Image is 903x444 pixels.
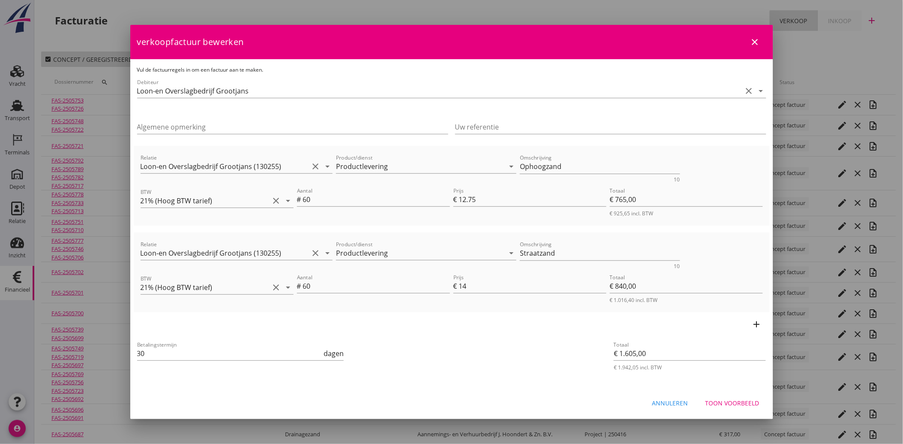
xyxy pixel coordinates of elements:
[271,196,282,206] i: clear
[610,296,763,304] div: € 1.016,40 incl. BTW
[506,248,516,258] i: arrow_drop_down
[455,120,766,134] input: Uw referentie
[614,364,766,371] div: € 1.942,05 incl. BTW
[610,210,763,217] div: € 925,65 incl. BTW
[453,281,459,291] div: €
[322,348,344,359] div: dagen
[303,193,450,206] input: Aantal
[297,281,303,291] div: #
[453,194,459,205] div: €
[459,193,606,206] input: Prijs
[520,246,680,260] textarea: Omschrijving
[283,196,294,206] i: arrow_drop_down
[610,193,763,206] input: Totaal
[141,281,270,294] input: BTW
[137,84,742,98] input: Debiteur
[297,194,303,205] div: #
[141,160,309,173] input: Relatie
[652,399,688,408] div: Annuleren
[310,248,321,258] i: clear
[303,279,450,293] input: Aantal
[130,25,773,59] div: verkoopfactuur bewerken
[674,264,680,269] div: 10
[141,194,270,208] input: BTW
[322,161,333,172] i: arrow_drop_down
[271,282,282,293] i: clear
[705,399,759,408] div: Toon voorbeeld
[141,246,309,260] input: Relatie
[336,246,504,260] input: Product/dienst
[674,177,680,182] div: 10
[645,395,695,411] button: Annuleren
[506,161,516,172] i: arrow_drop_down
[336,160,504,173] input: Product/dienst
[137,120,448,134] input: Algemene opmerking
[322,248,333,258] i: arrow_drop_down
[283,282,294,293] i: arrow_drop_down
[744,86,754,96] i: clear
[610,279,763,293] input: Totaal
[614,347,766,360] input: Totaal
[752,319,762,329] i: add
[459,279,606,293] input: Prijs
[699,395,766,411] button: Toon voorbeeld
[137,66,264,73] span: Vul de factuurregels in om een factuur aan te maken.
[520,160,680,174] textarea: Omschrijving
[310,161,321,172] i: clear
[750,37,760,47] i: close
[756,86,766,96] i: arrow_drop_down
[137,347,322,360] input: Betalingstermijn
